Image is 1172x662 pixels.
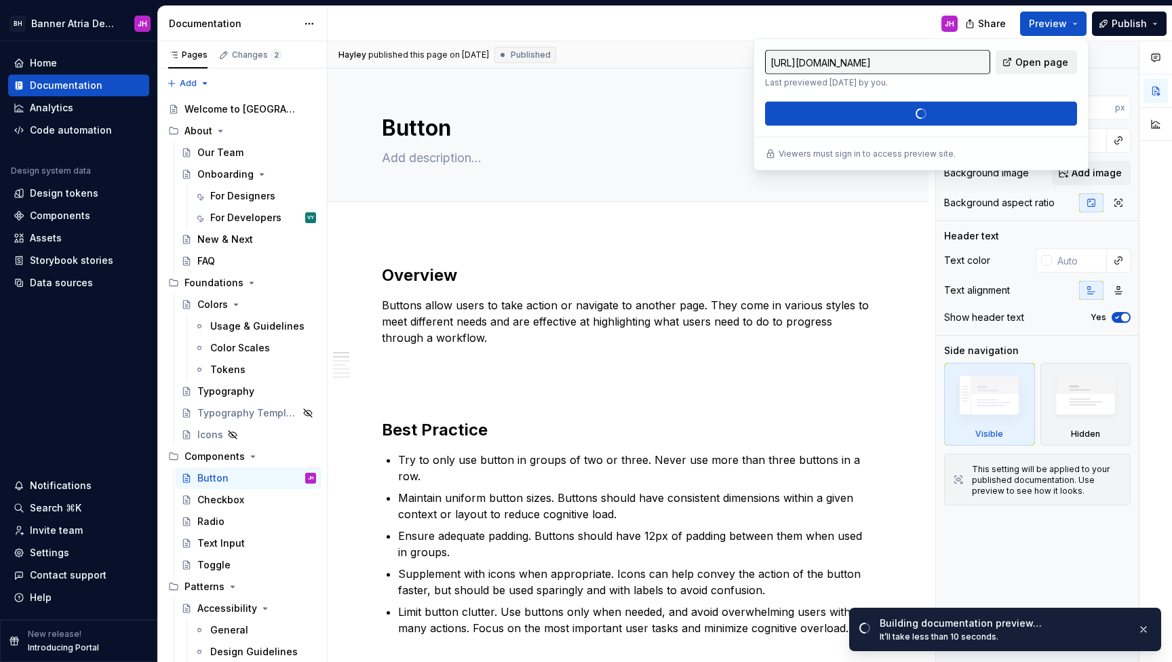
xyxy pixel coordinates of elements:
[978,17,1006,31] span: Share
[189,315,321,337] a: Usage & Guidelines
[944,254,990,267] div: Text color
[30,79,102,92] div: Documentation
[197,537,245,550] div: Text Input
[30,591,52,604] div: Help
[30,479,92,492] div: Notifications
[176,163,321,185] a: Onboarding
[176,467,321,489] a: ButtonJH
[197,471,229,485] div: Button
[944,363,1035,446] div: Visible
[197,602,257,615] div: Accessibility
[176,598,321,619] a: Accessibility
[197,233,253,246] div: New & Next
[8,272,149,294] a: Data sources
[180,78,197,89] span: Add
[184,450,245,463] div: Components
[232,50,281,60] div: Changes
[1029,17,1067,31] span: Preview
[210,341,270,355] div: Color Scales
[379,112,872,144] textarea: Button
[1020,12,1087,36] button: Preview
[189,337,321,359] a: Color Scales
[163,576,321,598] div: Patterns
[163,120,321,142] div: About
[30,101,73,115] div: Analytics
[163,74,214,93] button: Add
[398,452,874,484] p: Try to only use button in groups of two or three. Never use more than three buttons in a row.
[197,515,224,528] div: Radio
[271,50,281,60] span: 2
[176,294,321,315] a: Colors
[197,406,298,420] div: Typography Template
[958,12,1015,36] button: Share
[176,142,321,163] a: Our Team
[30,187,98,200] div: Design tokens
[944,311,1024,324] div: Show header text
[176,424,321,446] a: Icons
[1063,96,1115,120] input: Auto
[8,542,149,564] a: Settings
[163,98,321,120] a: Welcome to [GEOGRAPHIC_DATA]
[1052,161,1131,185] button: Add image
[197,298,228,311] div: Colors
[8,205,149,227] a: Components
[189,207,321,229] a: For DevelopersVY
[307,211,314,225] div: VY
[176,250,321,272] a: FAQ
[30,123,112,137] div: Code automation
[8,520,149,541] a: Invite team
[1115,102,1125,113] p: px
[176,511,321,532] a: Radio
[197,558,231,572] div: Toggle
[176,532,321,554] a: Text Input
[1040,363,1131,446] div: Hidden
[944,196,1055,210] div: Background aspect ratio
[398,490,874,522] p: Maintain uniform button sizes. Buttons should have consistent dimensions within a given context o...
[8,250,149,271] a: Storybook stories
[11,165,91,176] div: Design system data
[184,102,296,116] div: Welcome to [GEOGRAPHIC_DATA]
[511,50,551,60] span: Published
[197,146,243,159] div: Our Team
[8,587,149,608] button: Help
[944,229,999,243] div: Header text
[8,97,149,119] a: Analytics
[210,319,305,333] div: Usage & Guidelines
[30,56,57,70] div: Home
[8,75,149,96] a: Documentation
[176,554,321,576] a: Toggle
[189,185,321,207] a: For Designers
[382,297,874,346] p: Buttons allow users to take action or navigate to another page. They come in various styles to me...
[944,284,1010,297] div: Text alignment
[8,119,149,141] a: Code automation
[1092,12,1167,36] button: Publish
[944,344,1019,357] div: Side navigation
[398,604,874,636] p: Limit button clutter. Use buttons only when needed, and avoid overwhelming users with too many ac...
[398,528,874,560] p: Ensure adequate padding. Buttons should have 12px of padding between them when used in groups.
[308,471,313,485] div: JH
[1052,248,1107,273] input: Auto
[8,564,149,586] button: Contact support
[210,211,281,225] div: For Developers
[880,617,1127,630] div: Building documentation preview…
[765,77,990,88] p: Last previewed [DATE] by you.
[944,166,1029,180] div: Background image
[1015,56,1068,69] span: Open page
[197,168,254,181] div: Onboarding
[1071,429,1100,440] div: Hidden
[30,501,81,515] div: Search ⌘K
[30,524,83,537] div: Invite team
[398,566,874,598] p: Supplement with icons when appropriate. Icons can help convey the action of the button faster, bu...
[28,642,99,653] p: Introducing Portal
[184,276,243,290] div: Foundations
[31,17,118,31] div: Banner Atria Design System
[197,385,254,398] div: Typography
[9,16,26,32] div: BH
[975,429,1003,440] div: Visible
[210,645,298,659] div: Design Guidelines
[8,227,149,249] a: Assets
[945,18,954,29] div: JH
[138,18,147,29] div: JH
[1091,312,1106,323] label: Yes
[30,276,93,290] div: Data sources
